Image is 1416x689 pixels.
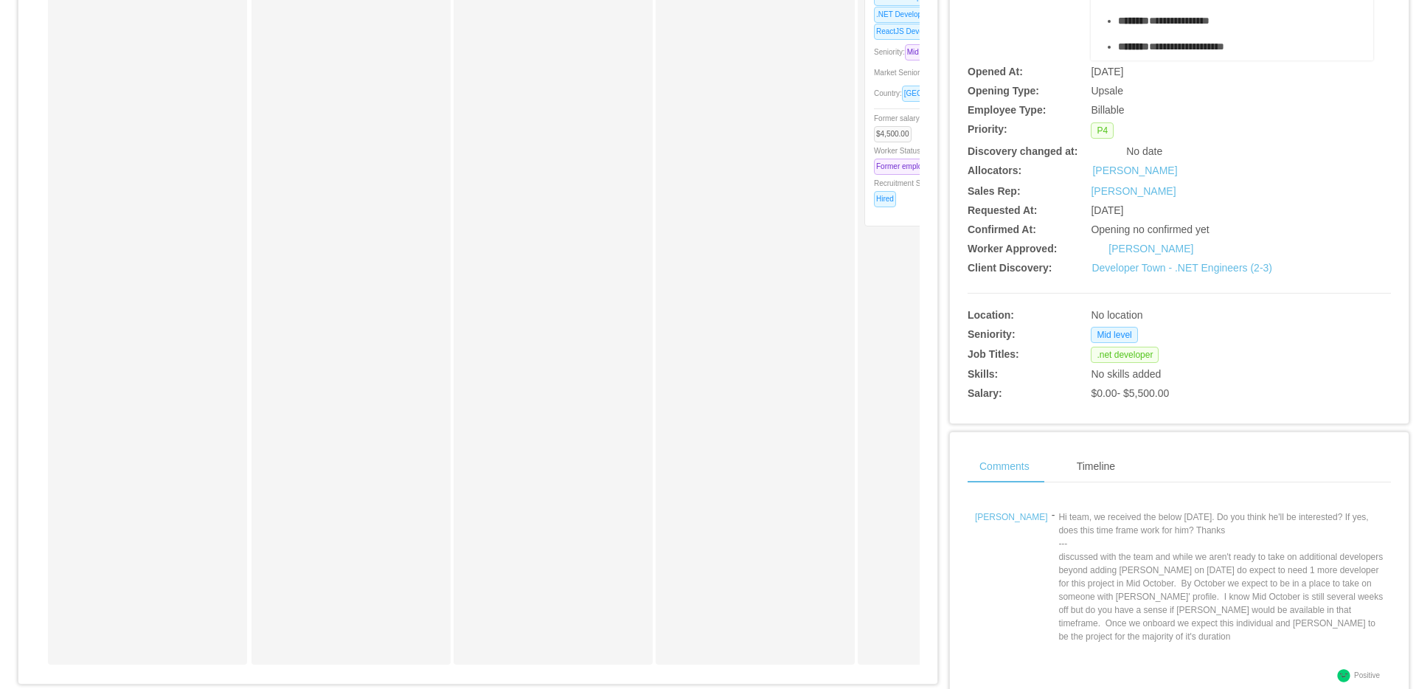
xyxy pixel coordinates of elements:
span: No date [1126,145,1162,157]
span: Seniority: [874,48,944,56]
a: [PERSON_NAME] [975,512,1048,522]
span: Billable [1091,104,1124,116]
b: Sales Rep: [968,185,1021,197]
span: ReactJS Developer [874,24,942,40]
span: Former employee [874,159,936,175]
span: .net developer [1091,347,1159,363]
b: Worker Approved: [968,243,1057,255]
span: Positive [1354,671,1380,679]
span: $0.00 - $5,500.00 [1091,387,1169,399]
span: Country: [874,89,989,97]
b: Priority: [968,123,1007,135]
b: Seniority: [968,328,1016,340]
div: Comments [968,450,1041,483]
b: Job Titles: [968,348,1019,360]
b: Salary: [968,387,1002,399]
span: .NET Developer [874,7,931,23]
b: Confirmed At: [968,224,1036,235]
b: Location: [968,309,1014,321]
div: - [1052,508,1055,665]
div: No location [1091,308,1302,323]
span: Recruitment Status: [874,179,939,203]
span: Hired [874,191,896,207]
b: Client Discovery: [968,262,1052,274]
b: Opening Type: [968,85,1039,97]
span: Mid level [1091,327,1137,343]
span: Mid level [905,44,938,60]
b: Requested At: [968,204,1037,216]
span: $4,500.00 [874,126,912,142]
a: [PERSON_NAME] [1091,185,1176,197]
span: Former salary: [874,114,921,138]
span: Market Seniority: [874,69,969,77]
b: Allocators: [968,165,1021,176]
b: Opened At: [968,66,1023,77]
span: Opening no confirmed yet [1091,224,1209,235]
a: Developer Town - .NET Engineers (2-3) [1091,262,1272,274]
p: Hi team, we received the below [DATE]. Do you think he'll be interested? If yes, does this time f... [1058,510,1384,643]
b: Discovery changed at: [968,145,1077,157]
div: Timeline [1065,450,1127,483]
b: Employee Type: [968,104,1046,116]
span: No skills added [1091,368,1161,380]
a: [PERSON_NAME] [1108,243,1193,255]
span: P4 [1091,122,1114,139]
span: Upsale [1091,85,1123,97]
span: [DATE] [1091,66,1123,77]
a: [PERSON_NAME] [1092,163,1177,179]
b: Skills: [968,368,998,380]
span: Worker Status: [874,147,942,170]
span: [GEOGRAPHIC_DATA] [902,86,983,102]
span: [DATE] [1091,204,1123,216]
